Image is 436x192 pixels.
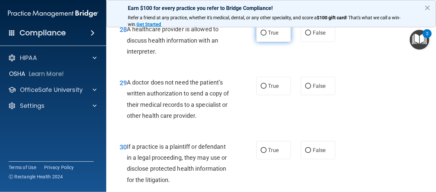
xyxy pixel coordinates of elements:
span: True [268,30,279,36]
span: A healthcare provider is allowed to discuss health information with an interpreter. [127,26,219,55]
h4: Compliance [20,28,66,38]
a: Settings [8,102,97,110]
p: Settings [20,102,44,110]
span: 28 [120,26,127,34]
button: Open Resource Center, 2 new notifications [410,30,429,50]
p: HIPAA [20,54,37,62]
span: True [268,83,279,89]
button: Close [424,2,431,13]
span: ! That's what we call a win-win. [128,15,400,27]
a: Privacy Policy [44,164,74,171]
p: OfficeSafe University [20,86,83,94]
span: 30 [120,143,127,151]
p: Earn $100 for every practice you refer to Bridge Compliance! [128,5,414,11]
a: HIPAA [8,54,97,62]
img: PMB logo [8,7,98,20]
span: False [313,147,326,153]
span: False [313,30,326,36]
span: 29 [120,79,127,87]
strong: Get Started [136,22,161,27]
a: OfficeSafe University [8,86,97,94]
input: False [305,31,311,36]
div: 2 [426,34,428,42]
iframe: Drift Widget Chat Controller [321,145,428,171]
span: Ⓒ Rectangle Health 2024 [9,173,63,180]
span: False [313,83,326,89]
a: Get Started [136,22,162,27]
span: A doctor does not need the patient’s written authorization to send a copy of their medical record... [127,79,229,119]
input: False [305,148,311,153]
input: True [261,84,267,89]
input: True [261,148,267,153]
p: OSHA [9,70,26,78]
span: Refer a friend at any practice, whether it's medical, dental, or any other speciality, and score a [128,15,317,20]
input: True [261,31,267,36]
span: If a practice is a plaintiff or defendant in a legal proceeding, they may use or disclose protect... [127,143,227,183]
p: Learn More! [29,70,64,78]
span: True [268,147,279,153]
strong: $100 gift card [317,15,346,20]
input: False [305,84,311,89]
a: Terms of Use [9,164,36,171]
